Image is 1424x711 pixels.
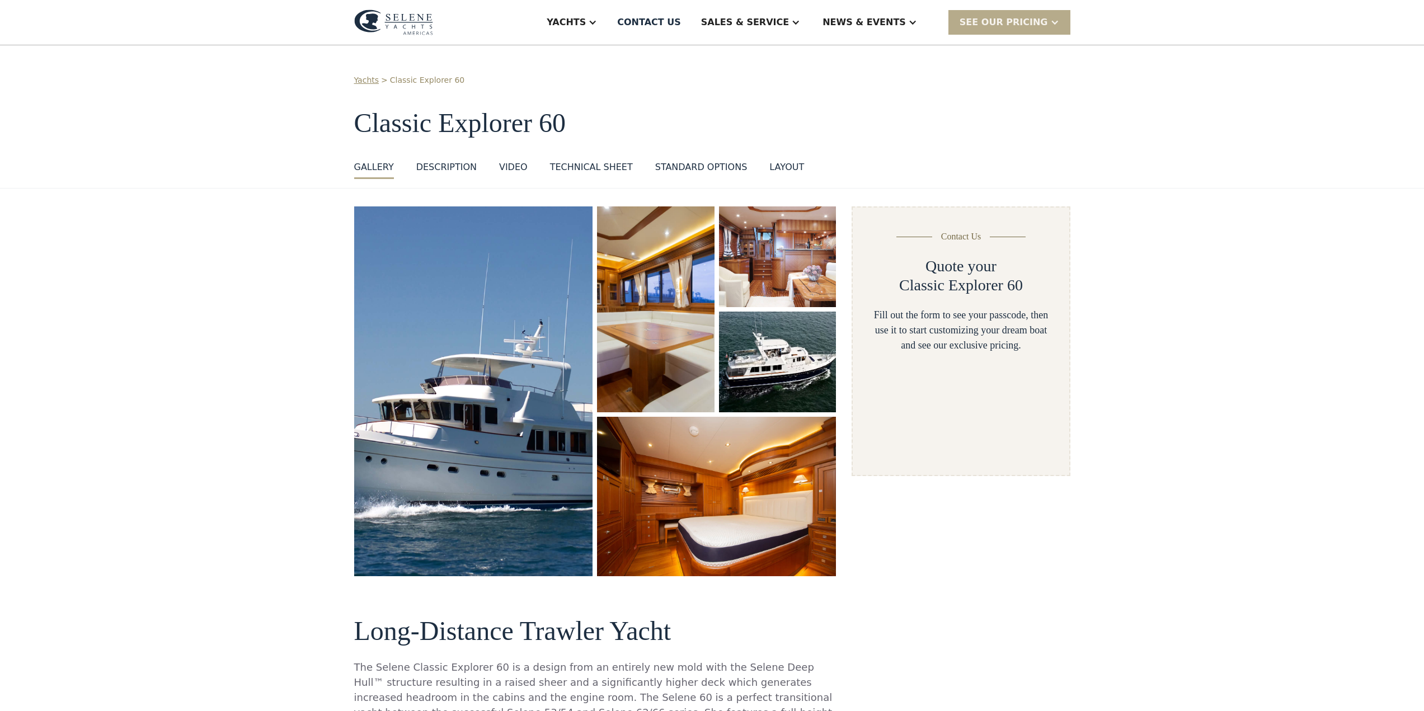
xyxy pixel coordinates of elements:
[871,369,1051,453] iframe: Form 0
[354,10,433,35] img: logo
[354,74,379,86] a: Yachts
[354,161,394,174] div: GALLERY
[960,16,1048,29] div: SEE Our Pricing
[416,161,477,174] div: DESCRIPTION
[948,10,1070,34] div: SEE Our Pricing
[390,74,464,86] a: Classic Explorer 60
[852,206,1070,476] form: Yacht Detail Page form
[354,109,1070,138] h1: Classic Explorer 60
[354,206,593,576] a: open lightbox
[769,161,804,174] div: layout
[925,257,997,276] h2: Quote your
[823,16,906,29] div: News & EVENTS
[655,161,748,179] a: standard options
[381,74,388,86] div: >
[769,161,804,179] a: layout
[719,312,836,412] a: open lightbox
[701,16,789,29] div: Sales & Service
[416,161,477,179] a: DESCRIPTION
[499,161,528,179] a: VIDEO
[547,16,586,29] div: Yachts
[597,206,714,412] a: open lightbox
[899,276,1023,295] h2: Classic Explorer 60
[941,230,981,243] div: Contact Us
[354,161,394,179] a: GALLERY
[354,616,836,646] h2: Long-Distance Trawler Yacht
[655,161,748,174] div: standard options
[550,161,633,179] a: Technical sheet
[617,16,681,29] div: Contact US
[499,161,528,174] div: VIDEO
[550,161,633,174] div: Technical sheet
[719,206,836,307] a: open lightbox
[871,308,1051,353] div: Fill out the form to see your passcode, then use it to start customizing your dream boat and see ...
[597,417,836,576] a: open lightbox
